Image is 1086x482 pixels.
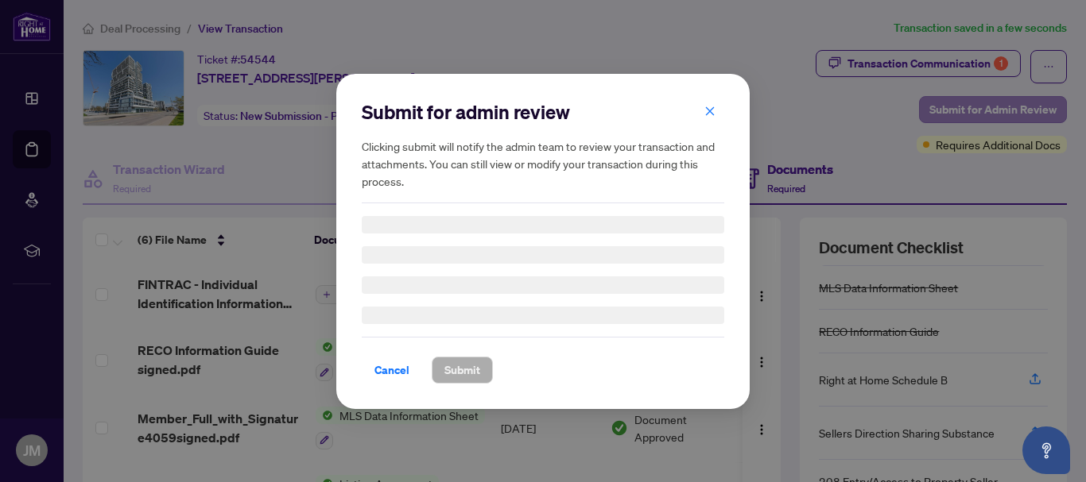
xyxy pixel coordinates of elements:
span: Cancel [374,357,409,383]
h5: Clicking submit will notify the admin team to review your transaction and attachments. You can st... [362,137,724,190]
span: close [704,105,716,116]
button: Open asap [1022,426,1070,474]
button: Submit [432,357,493,384]
button: Cancel [362,357,422,384]
h2: Submit for admin review [362,99,724,125]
